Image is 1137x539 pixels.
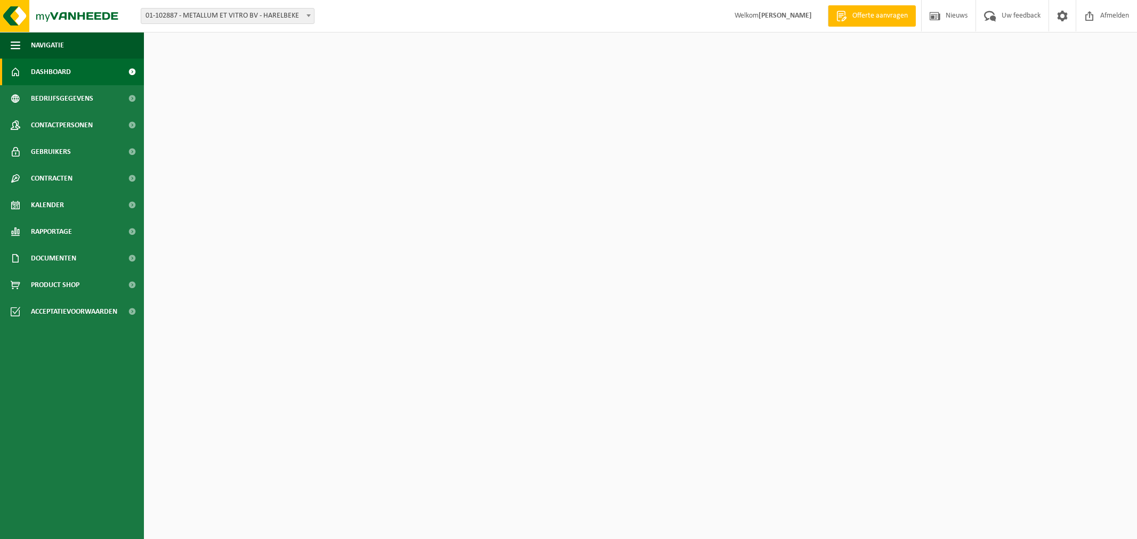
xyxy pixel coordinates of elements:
span: Contracten [31,165,72,192]
span: 01-102887 - METALLUM ET VITRO BV - HARELBEKE [141,9,314,23]
span: Dashboard [31,59,71,85]
span: Offerte aanvragen [850,11,910,21]
span: Navigatie [31,32,64,59]
a: Offerte aanvragen [828,5,916,27]
span: Contactpersonen [31,112,93,138]
span: Gebruikers [31,138,71,165]
span: Product Shop [31,272,79,298]
span: Rapportage [31,218,72,245]
span: Documenten [31,245,76,272]
span: Bedrijfsgegevens [31,85,93,112]
strong: [PERSON_NAME] [759,12,812,20]
span: 01-102887 - METALLUM ET VITRO BV - HARELBEKE [141,8,315,24]
span: Kalender [31,192,64,218]
span: Acceptatievoorwaarden [31,298,117,325]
